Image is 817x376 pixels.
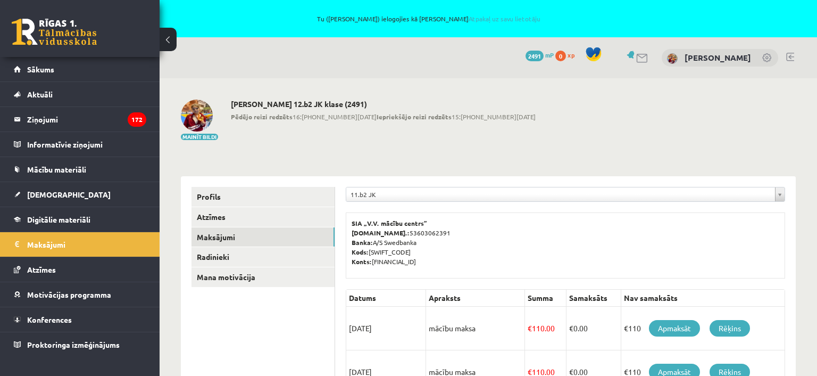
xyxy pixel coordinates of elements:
[14,257,146,282] a: Atzīmes
[231,112,293,121] b: Pēdējo reizi redzēts
[569,323,573,333] span: €
[352,228,410,237] b: [DOMAIN_NAME].:
[352,248,369,256] b: Kods:
[346,187,785,201] a: 11.b2 JK
[555,51,566,61] span: 0
[14,307,146,332] a: Konferences
[525,290,566,307] th: Summa
[27,315,72,324] span: Konferences
[685,52,751,63] a: [PERSON_NAME]
[181,100,213,132] img: Sofija Losāne
[191,187,335,207] a: Profils
[122,15,735,22] span: Tu ([PERSON_NAME]) ielogojies kā [PERSON_NAME]
[566,307,621,350] td: 0.00
[352,219,428,227] b: SIA „V.V. mācību centrs”
[27,89,53,99] span: Aktuāli
[351,187,771,201] span: 11.b2 JK
[426,290,525,307] th: Apraksts
[14,182,146,207] a: [DEMOGRAPHIC_DATA]
[27,290,111,299] span: Motivācijas programma
[27,64,54,74] span: Sākums
[191,267,335,287] a: Mana motivācija
[525,307,566,350] td: 110.00
[469,14,540,23] a: Atpakaļ uz savu lietotāju
[526,51,554,59] a: 2491 mP
[566,290,621,307] th: Samaksāts
[27,340,120,349] span: Proktoringa izmēģinājums
[352,257,372,266] b: Konts:
[12,19,97,45] a: Rīgas 1. Tālmācības vidusskola
[545,51,554,59] span: mP
[352,218,779,266] p: 53603062391 A/S Swedbanka [SWIFT_CODE] [FINANCIAL_ID]
[528,323,532,333] span: €
[27,190,111,199] span: [DEMOGRAPHIC_DATA]
[14,57,146,81] a: Sākums
[231,100,536,109] h2: [PERSON_NAME] 12.b2 JK klase (2491)
[231,112,536,121] span: 16:[PHONE_NUMBER][DATE] 15:[PHONE_NUMBER][DATE]
[27,232,146,257] legend: Maksājumi
[14,157,146,182] a: Mācību materiāli
[14,207,146,232] a: Digitālie materiāli
[27,132,146,157] legend: Informatīvie ziņojumi
[14,132,146,157] a: Informatīvie ziņojumi
[191,207,335,227] a: Atzīmes
[377,112,452,121] b: Iepriekšējo reizi redzēts
[426,307,525,350] td: mācību maksa
[14,332,146,357] a: Proktoringa izmēģinājums
[352,238,373,247] b: Banka:
[667,53,678,64] img: Sofija Losāne
[346,290,426,307] th: Datums
[346,307,426,350] td: [DATE]
[14,232,146,257] a: Maksājumi
[181,134,218,140] button: Mainīt bildi
[128,112,146,127] i: 172
[14,282,146,307] a: Motivācijas programma
[621,290,785,307] th: Nav samaksāts
[621,307,785,350] td: €110
[526,51,544,61] span: 2491
[555,51,580,59] a: 0 xp
[568,51,574,59] span: xp
[14,107,146,132] a: Ziņojumi172
[27,215,90,224] span: Digitālie materiāli
[191,227,335,247] a: Maksājumi
[27,265,56,274] span: Atzīmes
[710,320,750,337] a: Rēķins
[27,107,146,132] legend: Ziņojumi
[191,247,335,267] a: Radinieki
[649,320,700,337] a: Apmaksāt
[27,165,86,174] span: Mācību materiāli
[14,82,146,107] a: Aktuāli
